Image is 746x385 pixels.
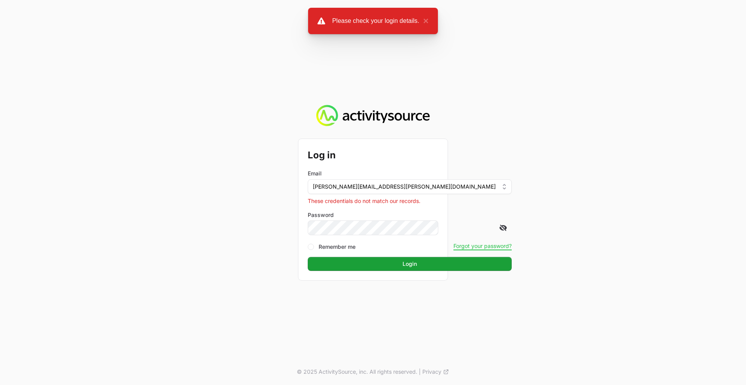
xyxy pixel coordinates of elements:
button: close [419,16,429,26]
div: Please check your login details. [332,16,419,26]
label: Password [308,211,512,219]
span: [PERSON_NAME][EMAIL_ADDRESS][PERSON_NAME][DOMAIN_NAME] [313,183,496,191]
label: Remember me [319,243,356,251]
img: Activity Source [316,105,429,127]
p: These credentials do not match our records. [308,197,512,205]
span: | [419,368,421,376]
span: Login [403,259,417,269]
a: Privacy [422,368,449,376]
h2: Log in [308,148,512,162]
button: [PERSON_NAME][EMAIL_ADDRESS][PERSON_NAME][DOMAIN_NAME] [308,179,512,194]
button: Forgot your password? [453,243,512,250]
p: © 2025 ActivitySource, inc. All rights reserved. [297,368,417,376]
button: Login [308,257,512,271]
label: Email [308,170,322,177]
